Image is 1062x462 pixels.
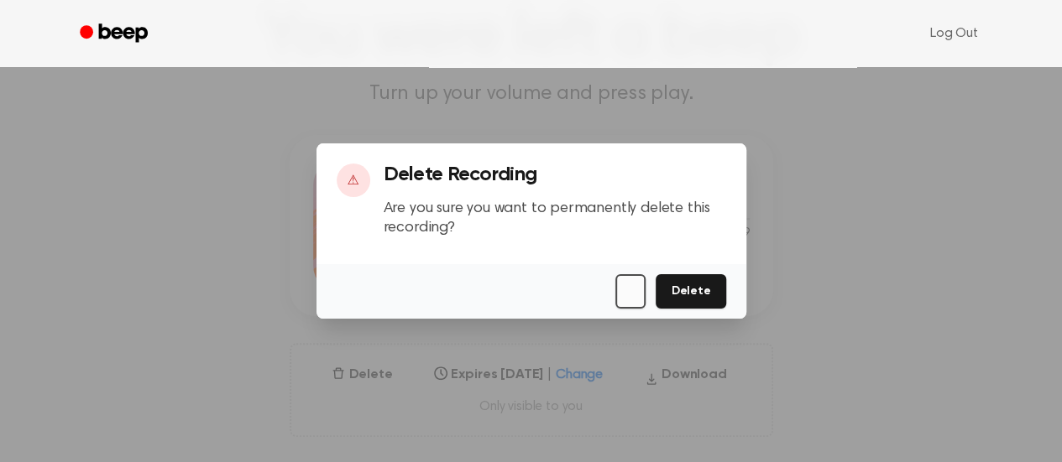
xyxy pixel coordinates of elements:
div: ⚠ [337,164,370,197]
button: Delete [656,274,725,309]
p: Are you sure you want to permanently delete this recording? [384,200,726,237]
a: Beep [68,18,163,50]
h3: Delete Recording [384,164,726,186]
a: Log Out [913,13,995,54]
